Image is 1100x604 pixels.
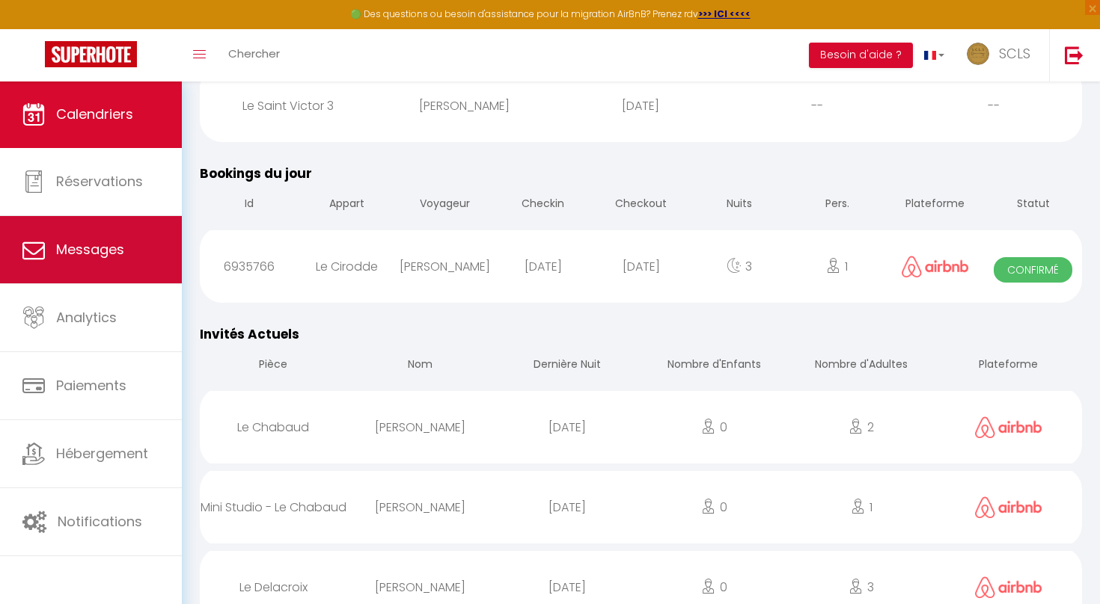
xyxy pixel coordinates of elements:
div: [DATE] [494,483,641,531]
div: [PERSON_NAME] [376,81,553,130]
th: Nombre d'Enfants [641,345,789,387]
span: Analytics [56,308,117,327]
div: [PERSON_NAME] [347,403,495,452]
th: Nom [347,345,495,387]
div: 2 [788,403,935,452]
th: Plateforme [935,345,1083,387]
div: 3 [690,242,788,291]
img: ... [967,43,989,65]
div: [PERSON_NAME] [396,242,494,291]
img: Super Booking [45,41,137,67]
span: Hébergement [56,444,148,463]
a: >>> ICI <<<< [698,7,751,20]
div: [DATE] [592,242,690,291]
th: Checkin [494,184,592,226]
div: 1 [788,483,935,531]
div: [DATE] [494,403,641,452]
th: Nombre d'Adultes [788,345,935,387]
span: Messages [56,240,124,259]
span: SCLS [999,44,1030,63]
img: airbnb2.png [902,256,969,277]
span: Invités Actuels [200,325,299,343]
th: Pers. [788,184,886,226]
div: Le Saint Victor 3 [200,81,376,130]
a: Chercher [217,29,291,81]
div: Le Chabaud [200,403,347,452]
th: Id [200,184,298,226]
div: 1 [788,242,886,291]
th: Checkout [592,184,690,226]
th: Nuits [690,184,788,226]
th: Appart [298,184,396,226]
span: Paiements [56,376,126,395]
th: Statut [984,184,1082,226]
div: [DATE] [553,81,730,130]
button: Besoin d'aide ? [809,43,913,68]
span: Réservations [56,172,143,191]
span: Bookings du jour [200,164,312,182]
span: Notifications [58,512,142,531]
div: 0 [641,483,789,531]
th: Voyageur [396,184,494,226]
div: -- [905,81,1082,130]
div: [DATE] [494,242,592,291]
img: airbnb2.png [975,496,1042,518]
th: Dernière Nuit [494,345,641,387]
th: Pièce [200,345,347,387]
img: airbnb2.png [975,576,1042,598]
div: Le Cirodde [298,242,396,291]
span: Confirmé [994,257,1072,283]
a: ... SCLS [956,29,1049,81]
div: -- [729,81,905,130]
span: Calendriers [56,105,133,123]
span: Chercher [228,46,280,61]
div: [PERSON_NAME] [347,483,495,531]
th: Plateforme [886,184,984,226]
img: airbnb2.png [975,416,1042,438]
div: 0 [641,403,789,452]
div: 6935766 [200,242,298,291]
div: Mini Studio - Le Chabaud [200,483,347,531]
img: logout [1065,46,1084,64]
